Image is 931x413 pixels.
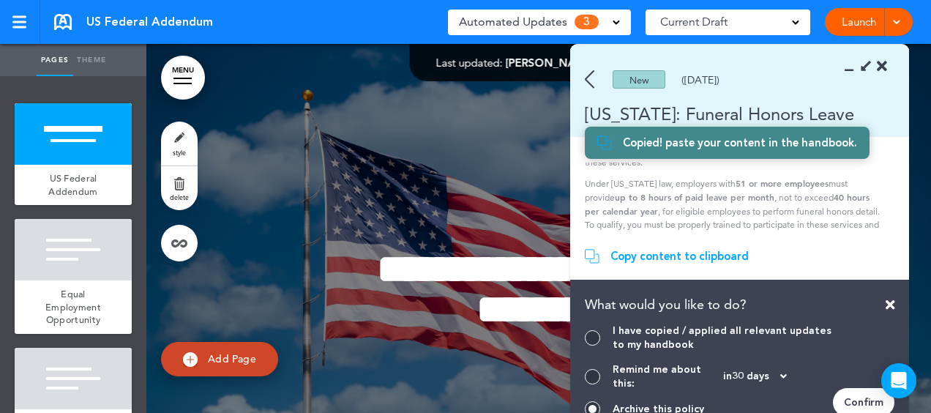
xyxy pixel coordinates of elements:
[170,193,189,201] span: delete
[183,352,198,367] img: add.svg
[836,8,882,36] a: Launch
[459,12,567,32] span: Automated Updates
[436,56,503,70] span: Last updated:
[161,342,278,376] a: Add Page
[681,75,719,85] div: ([DATE])
[575,15,599,29] span: 3
[161,56,205,100] a: MENU
[881,363,916,398] div: Open Intercom Messenger
[585,249,599,264] img: copy.svg
[597,135,612,150] img: copy.svg
[613,362,723,390] span: Remind me about this:
[613,70,665,89] div: New
[506,56,596,70] span: [PERSON_NAME]
[732,371,769,382] span: 30 days
[436,57,642,68] div: —
[48,172,97,198] span: US Federal Addendum
[208,352,256,365] span: Add Page
[73,44,110,76] a: Theme
[173,148,186,157] span: style
[615,191,774,203] strong: up to 8 hours of paid leave per month
[585,176,884,245] p: Under [US_STATE] law, employers with must provide , not to exceed , for eligible employees to per...
[86,14,213,30] span: US Federal Addendum
[45,288,101,326] span: Equal Employment Opportunity
[585,292,894,324] div: What would you like to do?
[15,280,132,334] a: Equal Employment Opportunity
[623,135,857,150] div: Copied! paste your content in the handbook.
[161,122,198,165] a: style
[161,166,198,210] a: delete
[723,371,787,382] div: in
[610,249,749,264] div: Copy content to clipboard
[15,165,132,205] a: US Federal Addendum
[613,324,833,351] div: I have copied / applied all relevant updates to my handbook
[37,44,73,76] a: Pages
[660,12,728,32] span: Current Draft
[736,177,829,189] strong: 51 or more employees
[585,70,594,89] img: back.svg
[570,102,867,126] div: [US_STATE]: Funeral Honors Leave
